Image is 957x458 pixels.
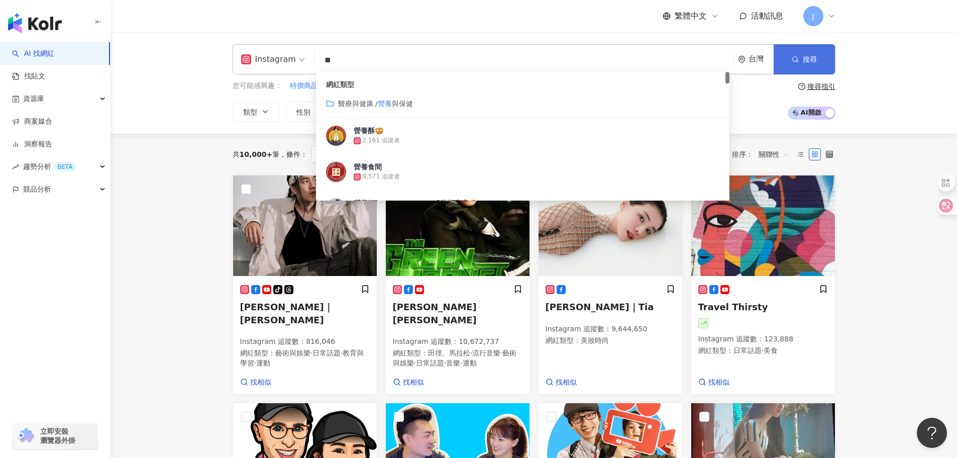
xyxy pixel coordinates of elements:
[311,146,366,163] span: Instagram
[326,198,346,218] img: KOL Avatar
[538,175,683,395] a: KOL Avatar[PERSON_NAME]｜TiaInstagram 追蹤數：9,644,650網紅類型：美妝時尚找相似
[446,359,460,367] span: 音樂
[254,359,256,367] span: ·
[698,302,768,312] span: Travel Thirsty
[289,80,318,91] button: 特價商品
[296,108,310,116] span: 性別
[774,44,835,74] button: 搜尋
[240,337,370,347] p: Instagram 追蹤數 ： 816,046
[354,198,468,208] div: 營養師[PERSON_NAME]的輕廚房
[386,175,529,276] img: KOL Avatar
[749,55,774,63] div: 台灣
[326,80,719,90] div: 網紅類型
[759,146,789,162] span: 關聯性
[546,378,577,388] a: 找相似
[233,81,282,91] span: 您可能感興趣：
[698,334,828,344] p: Instagram 追蹤數 ： 123,888
[539,175,682,276] img: KOL Avatar
[23,155,76,178] span: 趨勢分析
[290,81,318,91] span: 特價商品
[428,349,470,357] span: 田徑、馬拉松
[463,359,477,367] span: 運動
[393,348,522,368] p: 網紅類型 ：
[310,349,312,357] span: ·
[250,378,271,388] span: 找相似
[393,378,424,388] a: 找相似
[233,150,280,158] div: 共 筆
[326,126,346,146] img: KOL Avatar
[275,349,310,357] span: 藝術與娛樂
[40,427,75,445] span: 立即安裝 瀏覽器外掛
[546,336,675,346] p: 網紅類型 ：
[256,359,270,367] span: 運動
[378,100,392,108] mark: 營養
[240,348,370,368] p: 網紅類型 ：
[807,82,835,90] div: 搜尋指引
[472,349,500,357] span: 流行音樂
[279,150,307,158] span: 條件 ：
[392,100,413,108] span: 與保健
[416,359,444,367] span: 日常話題
[738,56,746,63] span: environment
[812,11,814,22] span: J
[393,349,517,367] span: 藝術與娛樂
[13,422,97,449] a: chrome extension立即安裝 瀏覽器外掛
[341,349,343,357] span: ·
[581,336,609,344] span: 美妝時尚
[803,55,817,63] span: 搜尋
[500,349,502,357] span: ·
[708,378,729,388] span: 找相似
[732,146,794,162] div: 排序：
[233,102,280,122] button: 類型
[23,178,51,201] span: 競品分析
[16,428,36,444] img: chrome extension
[12,49,54,59] a: searchAI 找網紅
[733,346,762,354] span: 日常話題
[393,337,522,347] p: Instagram 追蹤數 ： 10,672,737
[698,346,828,356] p: 網紅類型 ：
[470,349,472,357] span: ·
[354,126,383,136] div: 營養酥🥨
[233,175,377,276] img: KOL Avatar
[751,11,783,21] span: 活動訊息
[385,175,530,395] a: KOL Avatar[PERSON_NAME] [PERSON_NAME]Instagram 追蹤數：10,672,737網紅類型：田徑、馬拉松·流行音樂·藝術與娛樂·日常話題·音樂·運動找相似
[240,349,364,367] span: 教育與學習
[240,378,271,388] a: 找相似
[762,346,764,354] span: ·
[241,51,296,67] div: Instagram
[8,13,62,33] img: logo
[764,346,778,354] span: 美食
[414,359,416,367] span: ·
[53,162,76,172] div: BETA
[12,139,52,149] a: 洞察報告
[233,175,377,395] a: KOL Avatar[PERSON_NAME]｜[PERSON_NAME]Instagram 追蹤數：816,046網紅類型：藝術與娛樂·日常話題·教育與學習·運動找相似
[546,324,675,334] p: Instagram 追蹤數 ： 9,644,650
[240,150,273,158] span: 10,000+
[798,83,805,90] span: question-circle
[444,359,446,367] span: ·
[354,162,382,172] div: 營養食間
[12,71,45,81] a: 找貼文
[691,175,835,276] img: KOL Avatar
[12,163,19,170] span: rise
[546,302,654,312] span: [PERSON_NAME]｜Tia
[556,378,577,388] span: 找相似
[403,378,424,388] span: 找相似
[363,136,400,145] div: 2,161 追蹤者
[326,162,346,182] img: KOL Avatar
[12,117,52,127] a: 商案媒合
[675,11,707,22] span: 繁體中文
[312,349,341,357] span: 日常話題
[286,102,333,122] button: 性別
[393,302,477,325] span: [PERSON_NAME] [PERSON_NAME]
[917,418,947,448] iframe: Help Scout Beacon - Open
[326,98,334,109] span: folder
[698,378,729,388] a: 找相似
[363,172,400,181] div: 9,571 追蹤者
[240,302,333,325] span: [PERSON_NAME]｜[PERSON_NAME]
[338,100,378,108] span: 醫療與健康 /
[243,108,257,116] span: 類型
[691,175,835,395] a: KOL AvatarTravel ThirstyInstagram 追蹤數：123,888網紅類型：日常話題·美食找相似
[460,359,462,367] span: ·
[23,87,44,110] span: 資源庫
